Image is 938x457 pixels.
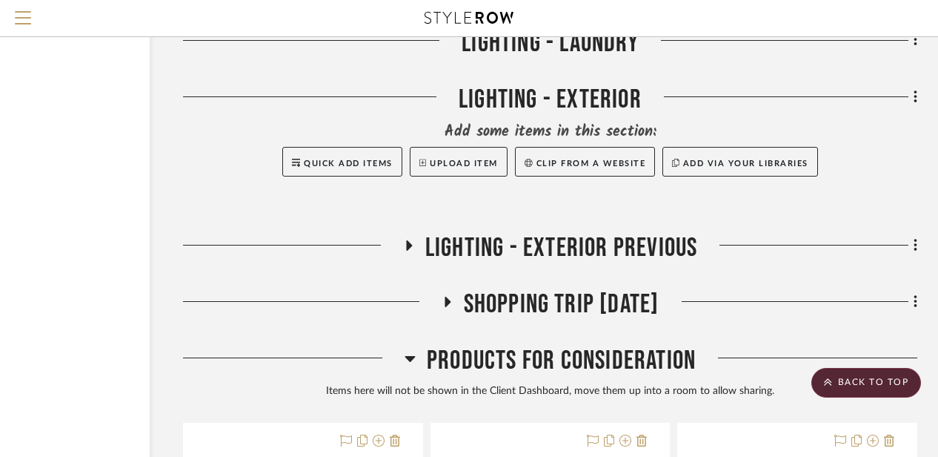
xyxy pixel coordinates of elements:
button: Quick Add Items [282,147,402,177]
span: SHOPPING TRIP [DATE] [464,289,659,320]
div: Add some items in this section: [183,122,917,142]
span: LIGHTING - EXTERIOR PREVIOUS [425,232,698,264]
span: Products For Consideration [427,345,696,377]
span: Quick Add Items [304,160,393,168]
div: Items here will not be shown in the Client Dashboard, move them up into a room to allow sharing. [183,384,917,400]
button: Upload Item [410,147,508,177]
button: Clip from a website [515,147,655,177]
button: Add via your libraries [662,147,818,177]
scroll-to-top-button: BACK TO TOP [811,368,921,398]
